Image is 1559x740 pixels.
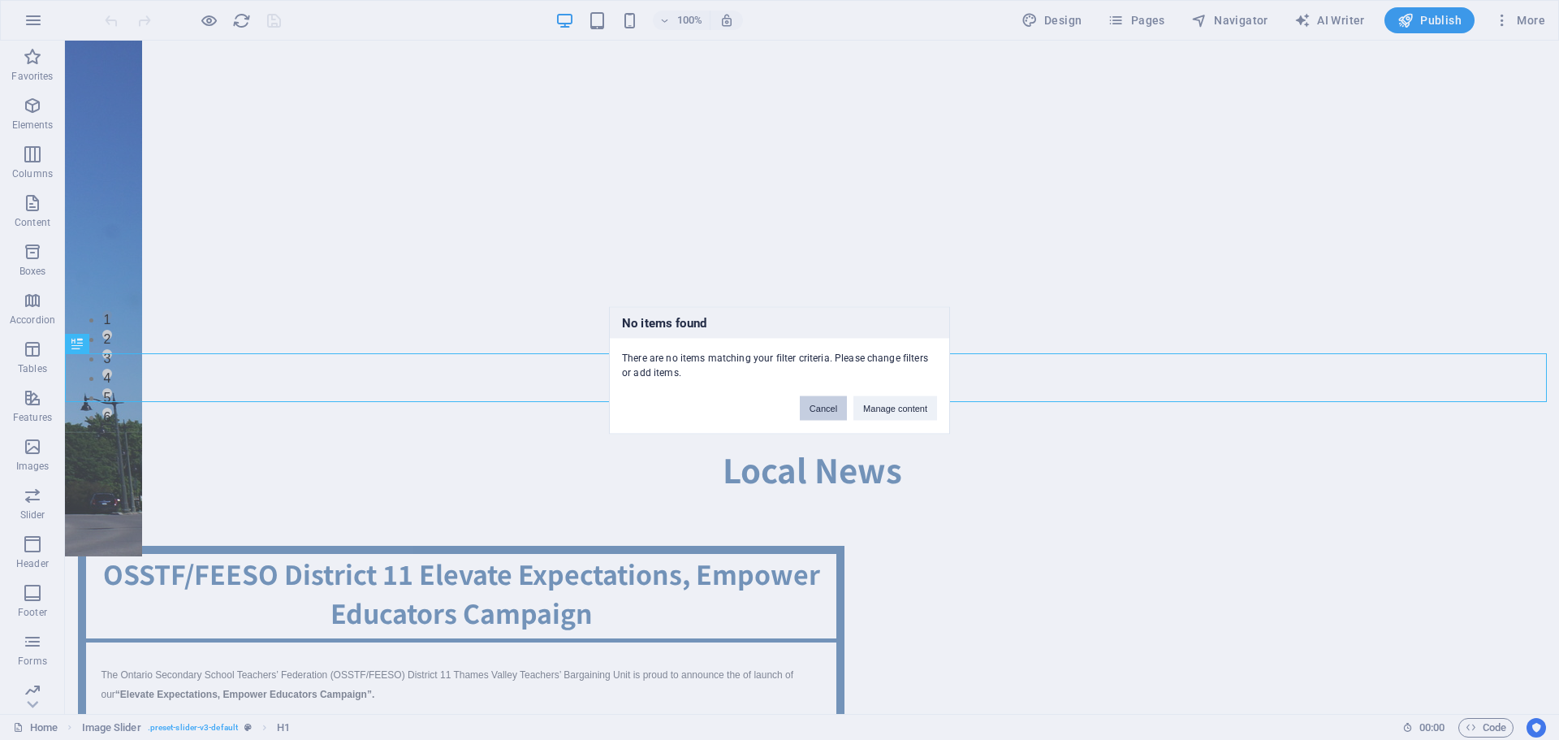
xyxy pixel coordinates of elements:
[37,289,47,299] button: 2
[37,328,47,338] button: 4
[610,307,949,338] h3: No items found
[610,338,949,379] div: There are no items matching your filter criteria. Please change filters or add items.
[37,309,47,318] button: 3
[37,270,47,279] button: 1
[800,396,847,420] button: Cancel
[37,348,47,357] button: 5
[37,367,47,377] button: 6
[853,396,937,420] button: Manage content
